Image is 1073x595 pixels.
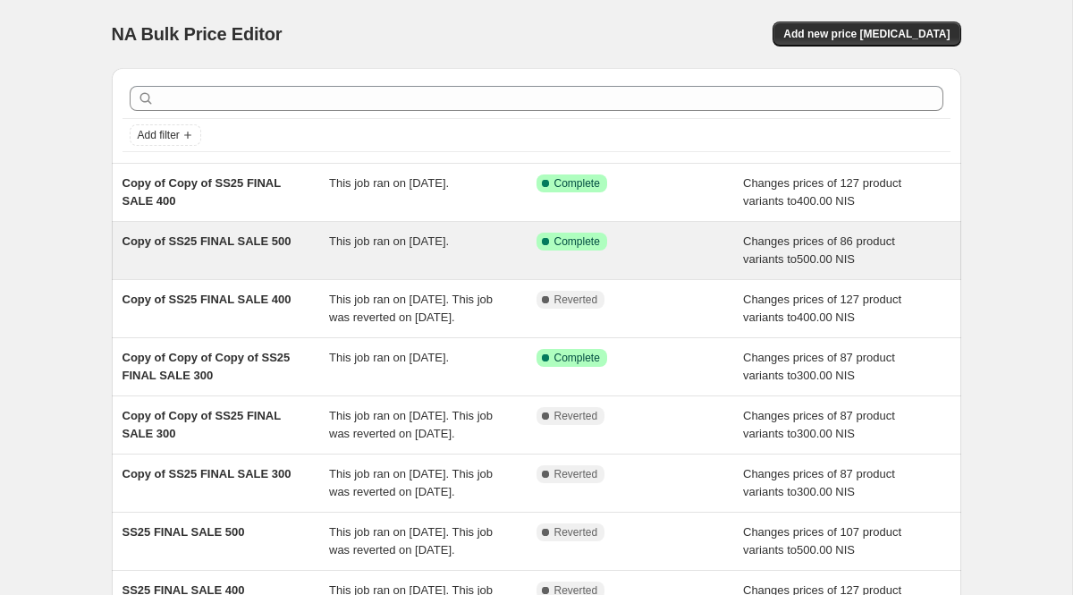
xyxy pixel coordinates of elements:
[554,409,598,423] span: Reverted
[329,176,449,190] span: This job ran on [DATE].
[123,176,281,208] span: Copy of Copy of SS25 FINAL SALE 400
[112,24,283,44] span: NA Bulk Price Editor
[130,124,201,146] button: Add filter
[743,176,901,208] span: Changes prices of 127 product variants to
[554,234,600,249] span: Complete
[797,194,855,208] span: 400.00 NIS
[123,293,291,306] span: Copy of SS25 FINAL SALE 400
[123,409,281,440] span: Copy of Copy of SS25 FINAL SALE 300
[329,409,493,440] span: This job ran on [DATE]. This job was reverted on [DATE].
[554,525,598,540] span: Reverted
[123,525,245,539] span: SS25 FINAL SALE 500
[743,467,895,498] span: Changes prices of 87 product variants to
[329,351,449,364] span: This job ran on [DATE].
[743,234,895,266] span: Changes prices of 86 product variants to
[797,485,855,498] span: 300.00 NIS
[554,293,598,307] span: Reverted
[123,467,291,480] span: Copy of SS25 FINAL SALE 300
[783,27,950,41] span: Add new price [MEDICAL_DATA]
[554,176,600,191] span: Complete
[554,351,600,365] span: Complete
[138,128,180,142] span: Add filter
[329,467,493,498] span: This job ran on [DATE]. This job was reverted on [DATE].
[123,234,291,248] span: Copy of SS25 FINAL SALE 500
[797,252,855,266] span: 500.00 NIS
[743,525,901,557] span: Changes prices of 107 product variants to
[743,293,901,324] span: Changes prices of 127 product variants to
[329,293,493,324] span: This job ran on [DATE]. This job was reverted on [DATE].
[329,234,449,248] span: This job ran on [DATE].
[743,409,895,440] span: Changes prices of 87 product variants to
[773,21,960,47] button: Add new price [MEDICAL_DATA]
[797,310,855,324] span: 400.00 NIS
[554,467,598,481] span: Reverted
[797,369,855,382] span: 300.00 NIS
[123,351,291,382] span: Copy of Copy of Copy of SS25 FINAL SALE 300
[797,427,855,440] span: 300.00 NIS
[329,525,493,557] span: This job ran on [DATE]. This job was reverted on [DATE].
[743,351,895,382] span: Changes prices of 87 product variants to
[797,543,855,557] span: 500.00 NIS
